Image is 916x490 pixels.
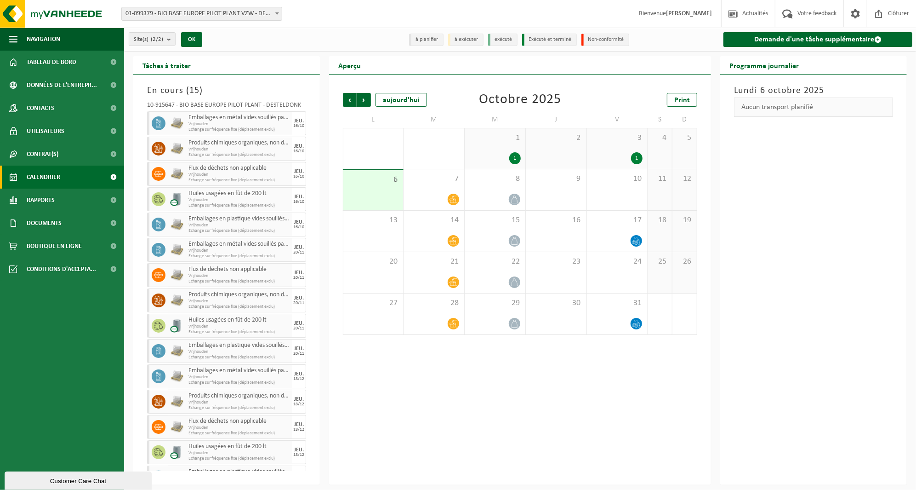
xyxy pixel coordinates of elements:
button: OK [181,32,202,47]
span: 19 [677,215,692,225]
span: 10 [592,174,643,184]
img: LP-LD-00200-CU [170,192,184,206]
div: 16/10 [293,200,304,204]
span: 01-099379 - BIO BASE EUROPE PILOT PLANT VZW - DESTELDONK [122,7,282,20]
span: Produits chimiques organiques, non dangereux en petit emballage [188,139,290,147]
span: Echange sur fréquence fixe (déplacement exclu) [188,304,290,310]
div: 16/10 [293,149,304,154]
span: Vrijhouden [188,223,290,228]
span: Vrijhouden [188,450,290,456]
li: Non-conformité [581,34,629,46]
span: Vrijhouden [188,375,290,380]
div: 16/10 [293,225,304,230]
span: 6 [348,175,399,185]
span: Vrijhouden [188,400,290,405]
span: 9 [530,174,582,184]
strong: [PERSON_NAME] [666,10,712,17]
div: 18/12 [293,402,304,407]
h2: Aperçu [329,56,370,74]
span: Echange sur fréquence fixe (déplacement exclu) [188,456,290,461]
div: 16/10 [293,124,304,128]
img: LP-LD-00200-CU [170,445,184,459]
div: JEU. [294,194,304,200]
span: Calendrier [27,166,60,189]
div: 1 [509,152,521,164]
h2: Programme journalier [720,56,808,74]
span: Huiles usagées en fût de 200 lt [188,443,290,450]
span: Conditions d'accepta... [27,258,96,281]
div: 10-915647 - BIO BASE EUROPE PILOT PLANT - DESTELDONK [147,102,306,111]
a: Print [667,93,697,107]
span: 27 [348,298,399,308]
a: Demande d'une tâche supplémentaire [723,32,912,47]
span: Emballages en plastique vides souillés par des substances oxydants (comburant) [188,342,290,349]
img: LP-PA-00000-WDN-11 [170,218,184,231]
div: JEU. [294,447,304,453]
span: Vrijhouden [188,197,290,203]
span: 31 [592,298,643,308]
img: LP-PA-00000-WDN-11 [170,471,184,484]
td: J [526,111,587,128]
span: 30 [530,298,582,308]
span: Rapports [27,189,55,212]
span: Echange sur fréquence fixe (déplacement exclu) [188,405,290,411]
count: (2/2) [151,36,163,42]
div: 20/11 [293,352,304,356]
span: Emballages en plastique vides souillés par des substances oxydants (comburant) [188,468,290,476]
div: aujourd'hui [376,93,427,107]
img: LP-PA-00000-WDN-11 [170,420,184,434]
div: 16/10 [293,174,304,179]
span: Vrijhouden [188,299,290,304]
h3: Lundi 6 octobre 2025 [734,84,893,98]
span: 1 [469,133,521,143]
span: 13 [348,215,399,225]
span: Echange sur fréquence fixe (déplacement exclu) [188,178,290,183]
span: Echange sur fréquence fixe (déplacement exclu) [188,380,290,386]
img: LP-PA-00000-WDN-11 [170,344,184,358]
span: 20 [348,257,399,267]
span: Huiles usagées en fût de 200 lt [188,317,290,324]
span: Echange sur fréquence fixe (déplacement exclu) [188,203,290,208]
span: Tableau de bord [27,51,76,74]
span: 17 [592,215,643,225]
td: V [587,111,648,128]
span: 24 [592,257,643,267]
div: JEU. [294,270,304,276]
div: 1 [631,152,643,164]
div: 20/11 [293,276,304,280]
div: 18/12 [293,427,304,432]
span: 14 [408,215,460,225]
span: Vrijhouden [188,172,290,178]
span: 15 [469,215,521,225]
td: L [343,111,404,128]
img: LP-PA-00000-WDN-11 [170,116,184,130]
div: 20/11 [293,250,304,255]
img: LP-PA-00000-WDN-11 [170,142,184,156]
div: JEU. [294,321,304,326]
span: Emballages en métal vides souillés par des substances dangereuses [188,241,290,248]
span: Site(s) [134,33,163,46]
div: JEU. [294,422,304,427]
span: Echange sur fréquence fixe (déplacement exclu) [188,355,290,360]
span: Vrijhouden [188,147,290,152]
div: 18/12 [293,453,304,457]
span: Vrijhouden [188,248,290,254]
div: Octobre 2025 [479,93,561,107]
span: 01-099379 - BIO BASE EUROPE PILOT PLANT VZW - DESTELDONK [121,7,282,21]
div: JEU. [294,219,304,225]
span: 7 [408,174,460,184]
td: S [648,111,672,128]
div: JEU. [294,169,304,174]
span: Echange sur fréquence fixe (déplacement exclu) [188,228,290,234]
div: 20/11 [293,326,304,331]
td: M [465,111,526,128]
h3: En cours ( ) [147,84,306,98]
span: Print [674,97,690,104]
span: Vrijhouden [188,273,290,279]
span: Contrat(s) [27,143,58,166]
span: Flux de déchets non applicable [188,418,290,425]
span: 15 [189,86,199,95]
span: Précédent [343,93,357,107]
span: 23 [530,257,582,267]
span: Produits chimiques organiques, non dangereux en petit emballage [188,291,290,299]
